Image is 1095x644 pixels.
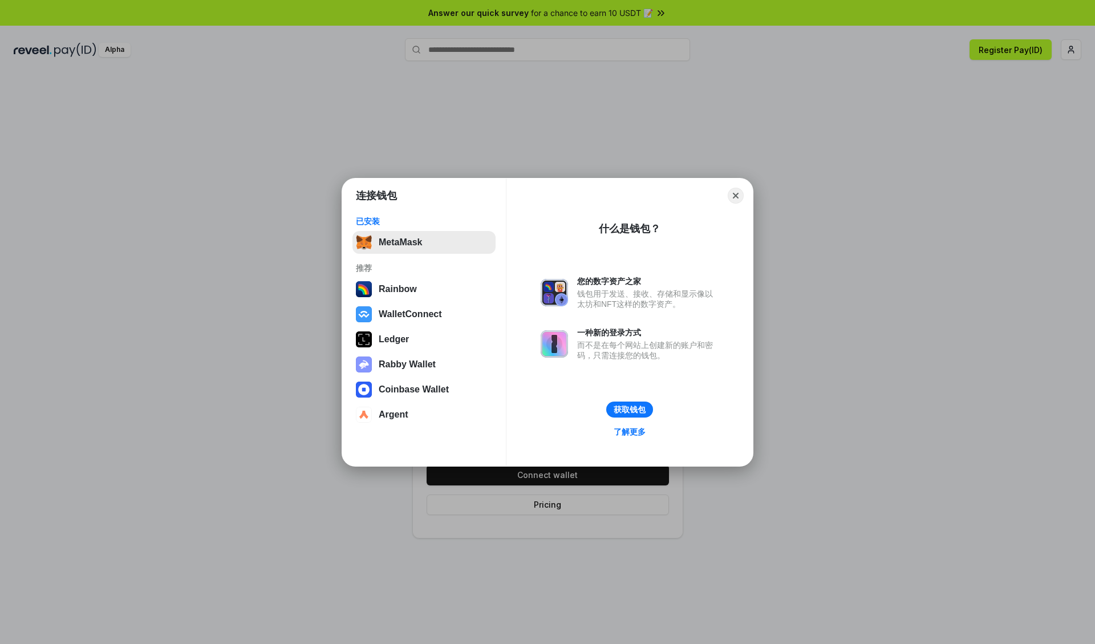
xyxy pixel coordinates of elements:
[379,334,409,345] div: Ledger
[379,384,449,395] div: Coinbase Wallet
[606,402,653,418] button: 获取钱包
[352,278,496,301] button: Rainbow
[352,403,496,426] button: Argent
[577,340,719,361] div: 而不是在每个网站上创建新的账户和密码，只需连接您的钱包。
[577,289,719,309] div: 钱包用于发送、接收、存储和显示像以太坊和NFT这样的数字资产。
[356,357,372,372] img: svg+xml,%3Csvg%20xmlns%3D%22http%3A%2F%2Fwww.w3.org%2F2000%2Fsvg%22%20fill%3D%22none%22%20viewBox...
[356,331,372,347] img: svg+xml,%3Csvg%20xmlns%3D%22http%3A%2F%2Fwww.w3.org%2F2000%2Fsvg%22%20width%3D%2228%22%20height%3...
[379,284,417,294] div: Rainbow
[614,404,646,415] div: 获取钱包
[352,303,496,326] button: WalletConnect
[352,378,496,401] button: Coinbase Wallet
[356,382,372,398] img: svg+xml,%3Csvg%20width%3D%2228%22%20height%3D%2228%22%20viewBox%3D%220%200%2028%2028%22%20fill%3D...
[541,279,568,306] img: svg+xml,%3Csvg%20xmlns%3D%22http%3A%2F%2Fwww.w3.org%2F2000%2Fsvg%22%20fill%3D%22none%22%20viewBox...
[356,189,397,202] h1: 连接钱包
[614,427,646,437] div: 了解更多
[599,222,660,236] div: 什么是钱包？
[379,410,408,420] div: Argent
[541,330,568,358] img: svg+xml,%3Csvg%20xmlns%3D%22http%3A%2F%2Fwww.w3.org%2F2000%2Fsvg%22%20fill%3D%22none%22%20viewBox...
[356,407,372,423] img: svg+xml,%3Csvg%20width%3D%2228%22%20height%3D%2228%22%20viewBox%3D%220%200%2028%2028%22%20fill%3D...
[379,237,422,248] div: MetaMask
[356,263,492,273] div: 推荐
[352,353,496,376] button: Rabby Wallet
[728,188,744,204] button: Close
[356,281,372,297] img: svg+xml,%3Csvg%20width%3D%22120%22%20height%3D%22120%22%20viewBox%3D%220%200%20120%20120%22%20fil...
[379,359,436,370] div: Rabby Wallet
[356,216,492,226] div: 已安装
[356,234,372,250] img: svg+xml,%3Csvg%20fill%3D%22none%22%20height%3D%2233%22%20viewBox%3D%220%200%2035%2033%22%20width%...
[379,309,442,319] div: WalletConnect
[607,424,652,439] a: 了解更多
[356,306,372,322] img: svg+xml,%3Csvg%20width%3D%2228%22%20height%3D%2228%22%20viewBox%3D%220%200%2028%2028%22%20fill%3D...
[577,327,719,338] div: 一种新的登录方式
[352,328,496,351] button: Ledger
[352,231,496,254] button: MetaMask
[577,276,719,286] div: 您的数字资产之家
